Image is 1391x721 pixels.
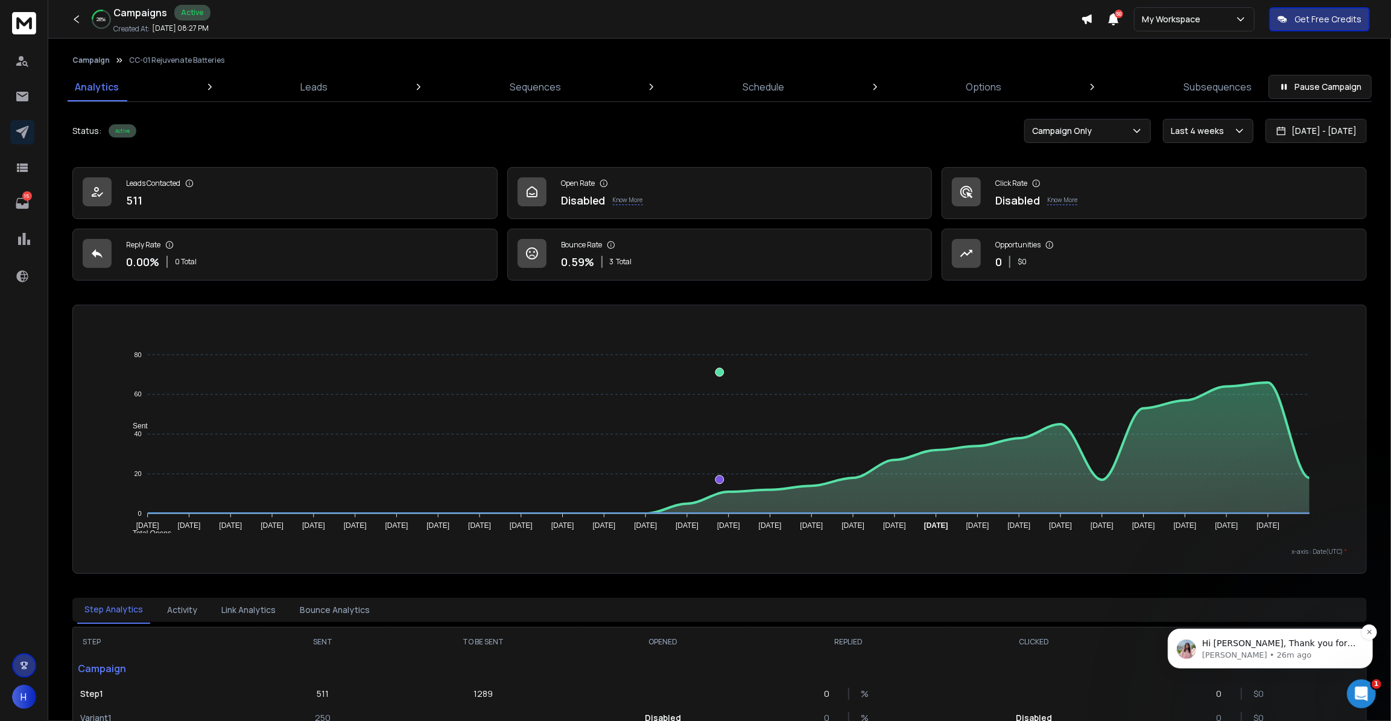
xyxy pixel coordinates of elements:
[136,522,159,530] tspan: [DATE]
[883,522,906,530] tspan: [DATE]
[995,253,1002,270] p: 0
[22,191,32,201] p: 15
[717,522,740,530] tspan: [DATE]
[126,192,142,209] p: 511
[861,688,873,700] p: %
[468,522,491,530] tspan: [DATE]
[966,80,1002,94] p: Options
[174,5,211,21] div: Active
[92,547,1347,556] p: x-axis : Date(UTC)
[1176,72,1259,101] a: Subsequences
[1018,257,1027,267] p: $ 0
[426,522,449,530] tspan: [DATE]
[126,240,160,250] p: Reply Rate
[1215,522,1238,530] tspan: [DATE]
[1032,125,1097,137] p: Campaign Only
[561,240,602,250] p: Bounce Rate
[634,522,657,530] tspan: [DATE]
[581,627,745,656] th: OPENED
[124,422,148,430] span: Sent
[592,522,615,530] tspan: [DATE]
[381,623,400,643] button: Send a message…
[1132,522,1155,530] tspan: [DATE]
[10,504,405,711] div: Lakshita says…
[1269,7,1370,31] button: Get Free Credits
[1372,679,1381,689] span: 1
[1257,522,1280,530] tspan: [DATE]
[134,351,141,358] tspan: 80
[824,688,836,700] p: 0
[759,522,782,530] tspan: [DATE]
[952,627,1116,656] th: CLICKED
[474,688,493,700] p: 1289
[1091,522,1114,530] tspan: [DATE]
[152,24,209,33] p: [DATE] 08:27 PM
[57,628,67,638] button: Gif picker
[72,56,110,65] button: Campaign
[502,72,568,101] a: Sequences
[743,80,784,94] p: Schedule
[113,5,167,20] h1: Campaigns
[261,522,284,530] tspan: [DATE]
[82,256,396,303] div: [PERSON_NAME] CEO, [DOMAIN_NAME] Email: Website:
[1171,125,1229,137] p: Last 4 weeks
[19,511,333,523] div: Hi [PERSON_NAME],
[129,56,224,65] p: CC-01 Rejuvenate Batteries
[38,628,48,638] button: Emoji picker
[212,71,227,87] button: Dismiss notification
[1174,522,1197,530] tspan: [DATE]
[561,179,595,188] p: Open Rate
[561,192,606,209] p: Disabled
[1115,10,1123,18] span: 50
[109,281,326,290] a: [PERSON_NAME][EMAIL_ADDRESS][DOMAIN_NAME]
[1347,679,1376,708] iframe: Intercom live chat
[19,628,28,638] button: Upload attachment
[10,191,34,215] a: 15
[19,529,333,553] div: Thank you for your detailed note and for sharing your availability. We completely understand your...
[126,179,180,188] p: Leads Contacted
[942,229,1367,281] a: Opportunities0$0
[1150,553,1391,688] iframe: Intercom notifications message
[1183,80,1252,94] p: Subsequences
[1008,522,1031,530] tspan: [DATE]
[73,656,261,681] p: Campaign
[317,688,329,700] p: 511
[800,522,823,530] tspan: [DATE]
[1142,13,1205,25] p: My Workspace
[610,257,614,267] span: 3
[385,627,581,656] th: TO BE SENT
[293,72,335,101] a: Leads
[82,310,396,487] div: Head Office, [GEOGRAPHIC_DATA]: [STREET_ADDRESS][PERSON_NAME] [GEOGRAPHIC_DATA] [GEOGRAPHIC_DATA]...
[1294,13,1361,25] p: Get Free Credits
[1217,688,1229,700] p: 0
[134,470,141,477] tspan: 20
[97,16,106,23] p: 28 %
[124,529,171,538] span: Total Opens
[745,627,952,656] th: REPLIED
[1116,627,1366,656] th: OPPORTUNITIES
[72,167,498,219] a: Leads Contacted511
[293,597,377,623] button: Bounce Analytics
[385,522,408,530] tspan: [DATE]
[10,504,343,684] div: Hi [PERSON_NAME],Thank you for your detailed note and for sharing your availability. We completel...
[80,688,253,700] p: Step 1
[841,522,864,530] tspan: [DATE]
[52,85,206,323] span: Hi [PERSON_NAME], Thank you for your detailed note and for sharing your availability. We complete...
[942,167,1367,219] a: Click RateDisabledKnow More
[561,253,594,270] p: 0.59 %
[109,124,136,138] div: Active
[966,522,989,530] tspan: [DATE]
[551,522,574,530] tspan: [DATE]
[344,522,367,530] tspan: [DATE]
[1254,688,1266,700] p: $ 0
[34,7,54,26] img: Profile image for Box
[735,72,791,101] a: Schedule
[12,685,36,709] button: H
[995,240,1041,250] p: Opportunities
[177,522,200,530] tspan: [DATE]
[18,75,223,115] div: message notification from Lakshita, 26m ago. Hi Henry, Thank you for your detailed note and for s...
[924,522,948,530] tspan: [DATE]
[59,15,150,27] p: The team can also help
[507,229,933,281] a: Bounce Rate0.59%3Total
